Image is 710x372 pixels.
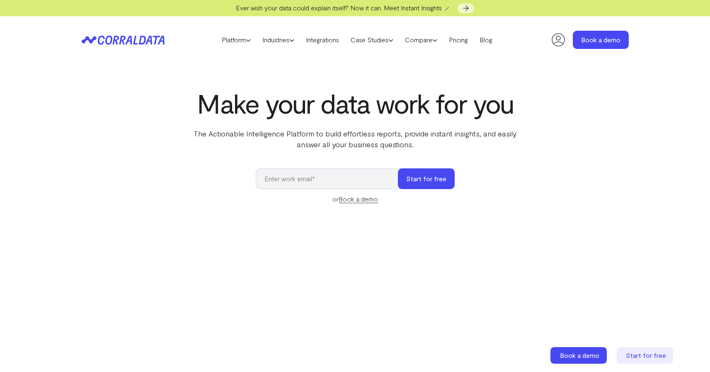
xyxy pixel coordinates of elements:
[626,351,666,359] span: Start for free
[216,34,257,46] a: Platform
[236,4,452,12] span: Ever wish your data could explain itself? Now it can. Meet Instant Insights 🪄
[257,34,300,46] a: Industries
[573,31,629,49] a: Book a demo
[399,34,443,46] a: Compare
[345,34,399,46] a: Case Studies
[186,128,524,150] p: The Actionable Intelligence Platform to build effortless reports, provide instant insights, and e...
[550,347,608,364] a: Book a demo
[398,168,455,189] button: Start for free
[256,194,455,204] div: or
[300,34,345,46] a: Integrations
[474,34,498,46] a: Blog
[186,88,524,118] h1: Make your data work for you
[617,347,675,364] a: Start for free
[256,168,406,189] input: Enter work email*
[443,34,474,46] a: Pricing
[339,195,378,203] a: Book a demo
[560,351,599,359] span: Book a demo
